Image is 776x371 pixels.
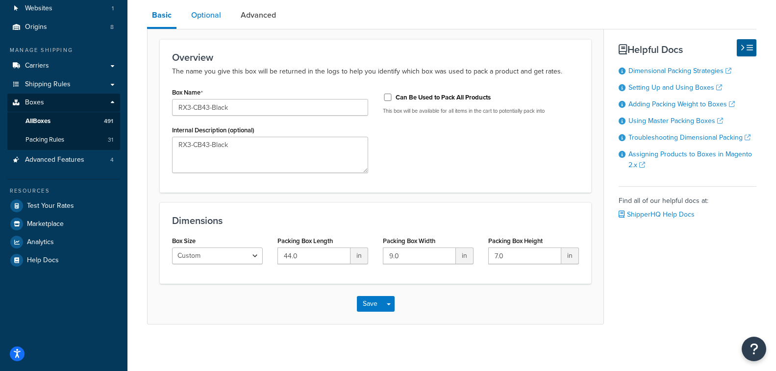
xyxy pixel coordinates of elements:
a: Shipping Rules [7,75,120,94]
span: Marketplace [27,220,64,228]
a: Using Master Packing Boxes [628,116,723,126]
label: Box Size [172,237,196,245]
h3: Overview [172,52,579,63]
li: Advanced Features [7,151,120,169]
span: in [561,247,579,264]
span: in [456,247,474,264]
label: Packing Box Length [277,237,333,245]
a: AllBoxes491 [7,112,120,130]
a: Analytics [7,233,120,251]
button: Open Resource Center [742,337,766,361]
a: Dimensional Packing Strategies [628,66,731,76]
span: Packing Rules [25,136,64,144]
a: Carriers [7,57,120,75]
button: Save [357,296,383,312]
a: Troubleshooting Dimensional Packing [628,132,751,143]
li: Origins [7,18,120,36]
label: Packing Box Height [488,237,543,245]
span: in [350,247,368,264]
span: 491 [104,117,113,125]
span: 4 [110,156,114,164]
label: Internal Description (optional) [172,126,254,134]
p: The name you give this box will be returned in the logs to help you identify which box was used t... [172,66,579,77]
a: Origins8 [7,18,120,36]
li: Boxes [7,94,120,149]
span: Websites [25,4,52,13]
span: 31 [108,136,113,144]
p: This box will be available for all items in the cart to potentially pack into [383,107,579,115]
a: Advanced [236,3,281,27]
span: Analytics [27,238,54,247]
a: Marketplace [7,215,120,233]
a: ShipperHQ Help Docs [619,209,695,220]
a: Test Your Rates [7,197,120,215]
a: Help Docs [7,251,120,269]
span: 1 [112,4,114,13]
h3: Helpful Docs [619,44,756,55]
button: Hide Help Docs [737,39,756,56]
span: Origins [25,23,47,31]
label: Packing Box Width [383,237,435,245]
span: 8 [110,23,114,31]
span: Carriers [25,62,49,70]
label: Box Name [172,89,203,97]
a: Adding Packing Weight to Boxes [628,99,735,109]
a: Assigning Products to Boxes in Magento 2.x [628,149,752,170]
span: Advanced Features [25,156,84,164]
a: Boxes [7,94,120,112]
div: Find all of our helpful docs at: [619,186,756,222]
span: Shipping Rules [25,80,71,89]
a: Basic [147,3,176,29]
span: Test Your Rates [27,202,74,210]
span: Boxes [25,99,44,107]
a: Packing Rules31 [7,131,120,149]
h3: Dimensions [172,215,579,226]
li: Packing Rules [7,131,120,149]
span: All Boxes [25,117,50,125]
a: Setting Up and Using Boxes [628,82,722,93]
div: Manage Shipping [7,46,120,54]
span: Help Docs [27,256,59,265]
textarea: RX3-CB43-Black [172,137,368,173]
div: Resources [7,187,120,195]
a: Optional [186,3,226,27]
label: Can Be Used to Pack All Products [396,93,491,102]
a: Advanced Features4 [7,151,120,169]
